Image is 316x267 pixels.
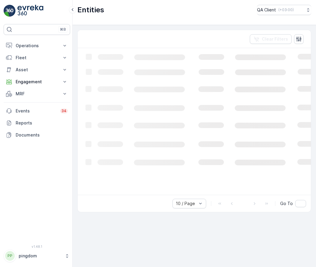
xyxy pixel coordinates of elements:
div: PP [5,251,15,261]
button: Engagement [4,76,70,88]
p: Asset [16,67,58,73]
img: logo [4,5,16,17]
p: ( +03:00 ) [278,8,294,12]
a: Documents [4,129,70,141]
p: Documents [16,132,68,138]
p: QA Client [257,7,276,13]
p: Engagement [16,79,58,85]
p: Clear Filters [262,36,288,42]
p: ⌘B [60,27,66,32]
span: Go To [280,201,293,207]
span: v 1.48.1 [4,245,70,248]
p: Operations [16,43,58,49]
p: Events [16,108,57,114]
button: Asset [4,64,70,76]
img: logo_light-DOdMpM7g.png [17,5,43,17]
p: Entities [77,5,104,15]
button: Fleet [4,52,70,64]
p: MRF [16,91,58,97]
button: PPpingdom [4,250,70,262]
button: MRF [4,88,70,100]
p: Fleet [16,55,58,61]
p: Reports [16,120,68,126]
a: Reports [4,117,70,129]
button: Operations [4,40,70,52]
p: pingdom [19,253,62,259]
button: QA Client(+03:00) [257,5,311,15]
a: Events34 [4,105,70,117]
button: Clear Filters [250,34,292,44]
p: 34 [61,109,67,113]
